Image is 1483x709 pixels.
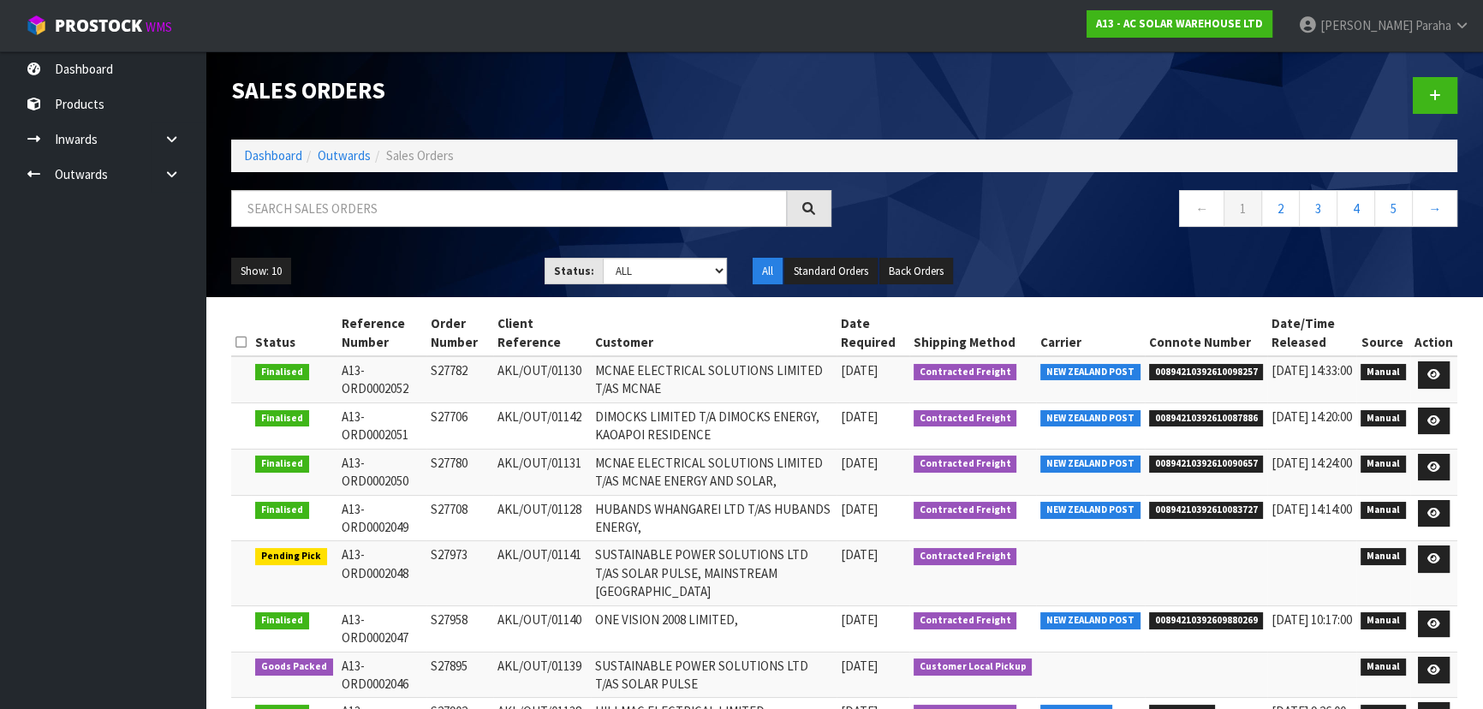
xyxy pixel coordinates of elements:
[337,402,426,449] td: A13-ORD0002051
[255,502,309,519] span: Finalised
[914,658,1033,676] span: Customer Local Pickup
[591,652,836,698] td: SUSTAINABLE POWER SOLUTIONS LTD T/AS SOLAR PULSE
[426,449,493,495] td: S27780
[591,356,836,402] td: MCNAE ELECTRICAL SOLUTIONS LIMITED T/AS MCNAE
[1337,190,1375,227] a: 4
[841,611,878,628] span: [DATE]
[244,147,302,164] a: Dashboard
[493,605,591,652] td: AKL/OUT/01140
[426,495,493,541] td: S27708
[1149,456,1264,473] span: 00894210392610090657
[1149,502,1264,519] span: 00894210392610083727
[1261,190,1300,227] a: 2
[1036,310,1145,356] th: Carrier
[841,362,878,378] span: [DATE]
[337,605,426,652] td: A13-ORD0002047
[426,310,493,356] th: Order Number
[841,658,878,674] span: [DATE]
[1272,501,1352,517] span: [DATE] 14:14:00
[1361,548,1406,565] span: Manual
[1299,190,1337,227] a: 3
[1149,364,1264,381] span: 00894210392610098257
[231,258,291,285] button: Show: 10
[337,310,426,356] th: Reference Number
[1145,310,1268,356] th: Connote Number
[493,402,591,449] td: AKL/OUT/01142
[1361,502,1406,519] span: Manual
[1096,16,1263,31] strong: A13 - AC SOLAR WAREHOUSE LTD
[255,658,333,676] span: Goods Packed
[1272,408,1352,425] span: [DATE] 14:20:00
[1040,364,1141,381] span: NEW ZEALAND POST
[386,147,454,164] span: Sales Orders
[914,410,1017,427] span: Contracted Freight
[1149,612,1264,629] span: 00894210392609880269
[337,449,426,495] td: A13-ORD0002050
[493,652,591,698] td: AKL/OUT/01139
[426,652,493,698] td: S27895
[493,541,591,605] td: AKL/OUT/01141
[1272,611,1352,628] span: [DATE] 10:17:00
[554,264,594,278] strong: Status:
[337,652,426,698] td: A13-ORD0002046
[426,356,493,402] td: S27782
[337,356,426,402] td: A13-ORD0002052
[493,495,591,541] td: AKL/OUT/01128
[914,502,1017,519] span: Contracted Freight
[255,410,309,427] span: Finalised
[1040,410,1141,427] span: NEW ZEALAND POST
[493,449,591,495] td: AKL/OUT/01131
[909,310,1037,356] th: Shipping Method
[493,310,591,356] th: Client Reference
[841,501,878,517] span: [DATE]
[255,612,309,629] span: Finalised
[1040,456,1141,473] span: NEW ZEALAND POST
[1415,17,1451,33] span: Paraha
[1040,502,1141,519] span: NEW ZEALAND POST
[1374,190,1413,227] a: 5
[255,456,309,473] span: Finalised
[591,605,836,652] td: ONE VISION 2008 LIMITED,
[914,364,1017,381] span: Contracted Freight
[1361,410,1406,427] span: Manual
[1361,364,1406,381] span: Manual
[1087,10,1272,38] a: A13 - AC SOLAR WAREHOUSE LTD
[1040,612,1141,629] span: NEW ZEALAND POST
[841,546,878,563] span: [DATE]
[251,310,337,356] th: Status
[1272,362,1352,378] span: [DATE] 14:33:00
[231,77,831,103] h1: Sales Orders
[426,402,493,449] td: S27706
[255,548,327,565] span: Pending Pick
[1320,17,1413,33] span: [PERSON_NAME]
[841,408,878,425] span: [DATE]
[1410,310,1457,356] th: Action
[231,190,787,227] input: Search sales orders
[318,147,371,164] a: Outwards
[591,449,836,495] td: MCNAE ELECTRICAL SOLUTIONS LIMITED T/AS MCNAE ENERGY AND SOLAR,
[591,310,836,356] th: Customer
[1224,190,1262,227] a: 1
[914,548,1017,565] span: Contracted Freight
[591,402,836,449] td: DIMOCKS LIMITED T/A DIMOCKS ENERGY, KAOAPOI RESIDENCE
[426,605,493,652] td: S27958
[914,612,1017,629] span: Contracted Freight
[1412,190,1457,227] a: →
[1272,455,1352,471] span: [DATE] 14:24:00
[146,19,172,35] small: WMS
[55,15,142,37] span: ProStock
[493,356,591,402] td: AKL/OUT/01130
[1361,658,1406,676] span: Manual
[753,258,783,285] button: All
[1361,612,1406,629] span: Manual
[255,364,309,381] span: Finalised
[337,495,426,541] td: A13-ORD0002049
[26,15,47,36] img: cube-alt.png
[591,495,836,541] td: HUBANDS WHANGAREI LTD T/AS HUBANDS ENERGY,
[837,310,909,356] th: Date Required
[1361,456,1406,473] span: Manual
[914,456,1017,473] span: Contracted Freight
[1356,310,1410,356] th: Source
[841,455,878,471] span: [DATE]
[426,541,493,605] td: S27973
